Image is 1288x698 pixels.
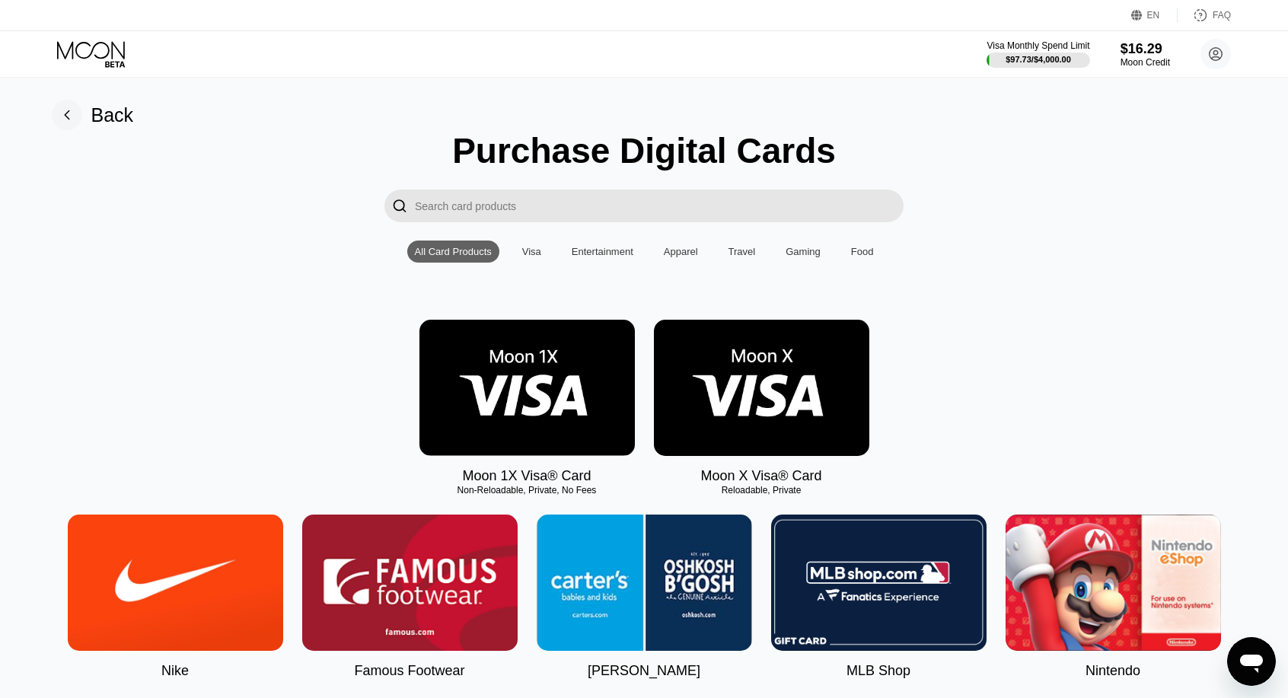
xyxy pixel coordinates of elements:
div:  [392,197,407,215]
iframe: Bouton de lancement de la fenêtre de messagerie [1227,637,1276,686]
div: Travel [721,241,764,263]
div: Gaming [778,241,828,263]
div: Moon 1X Visa® Card [462,468,591,484]
div: All Card Products [415,246,492,257]
div: Non-Reloadable, Private, No Fees [419,485,635,496]
div: Nintendo [1086,663,1140,679]
div: Visa [522,246,541,257]
div: Purchase Digital Cards [452,130,836,171]
div: All Card Products [407,241,499,263]
div: Moon X Visa® Card [700,468,821,484]
div: Visa [515,241,549,263]
div: Reloadable, Private [654,485,869,496]
div:  [384,190,415,222]
div: Entertainment [572,246,633,257]
div: Travel [728,246,756,257]
div: EN [1131,8,1178,23]
div: $97.73 / $4,000.00 [1006,55,1071,64]
div: Back [52,100,134,130]
div: FAQ [1178,8,1231,23]
div: [PERSON_NAME] [588,663,700,679]
div: Famous Footwear [354,663,464,679]
div: Moon Credit [1121,57,1170,68]
div: Gaming [786,246,821,257]
div: Food [843,241,882,263]
div: Entertainment [564,241,641,263]
input: Search card products [415,190,904,222]
div: $16.29Moon Credit [1121,41,1170,68]
div: Apparel [664,246,698,257]
div: $16.29 [1121,41,1170,57]
div: Back [91,104,134,126]
div: EN [1147,10,1160,21]
div: FAQ [1213,10,1231,21]
div: Visa Monthly Spend Limit [987,40,1089,51]
div: Food [851,246,874,257]
div: Visa Monthly Spend Limit$97.73/$4,000.00 [987,40,1089,68]
div: Apparel [656,241,706,263]
div: MLB Shop [846,663,910,679]
div: Nike [161,663,189,679]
